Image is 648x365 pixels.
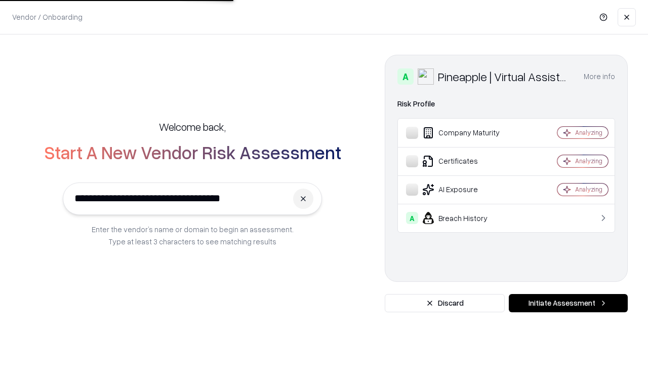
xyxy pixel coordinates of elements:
[406,212,418,224] div: A
[438,68,572,85] div: Pineapple | Virtual Assistant Agency
[92,223,294,247] p: Enter the vendor’s name or domain to begin an assessment. Type at least 3 characters to see match...
[575,128,602,137] div: Analyzing
[406,212,527,224] div: Breach History
[406,127,527,139] div: Company Maturity
[397,68,414,85] div: A
[12,12,83,22] p: Vendor / Onboarding
[575,157,602,165] div: Analyzing
[385,294,505,312] button: Discard
[159,120,226,134] h5: Welcome back,
[509,294,628,312] button: Initiate Assessment
[418,68,434,85] img: Pineapple | Virtual Assistant Agency
[44,142,341,162] h2: Start A New Vendor Risk Assessment
[397,98,615,110] div: Risk Profile
[584,67,615,86] button: More info
[575,185,602,194] div: Analyzing
[406,155,527,167] div: Certificates
[406,184,527,196] div: AI Exposure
